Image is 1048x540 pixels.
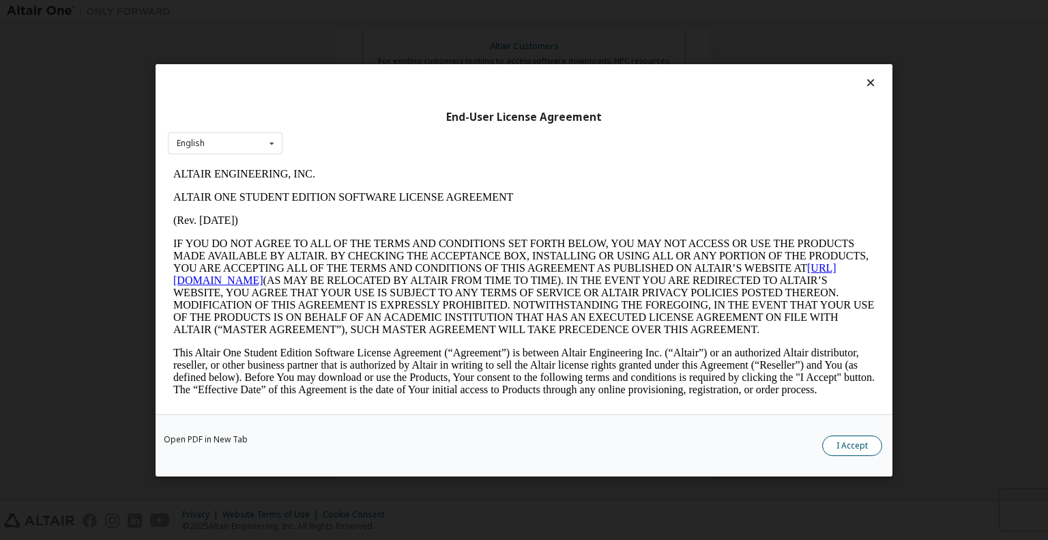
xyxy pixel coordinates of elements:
div: End-User License Agreement [168,110,880,124]
p: (Rev. [DATE]) [5,52,707,64]
p: IF YOU DO NOT AGREE TO ALL OF THE TERMS AND CONDITIONS SET FORTH BELOW, YOU MAY NOT ACCESS OR USE... [5,75,707,173]
div: English [177,139,205,147]
p: ALTAIR ONE STUDENT EDITION SOFTWARE LICENSE AGREEMENT [5,29,707,41]
button: I Accept [822,435,882,455]
a: Open PDF in New Tab [164,435,248,443]
p: ALTAIR ENGINEERING, INC. [5,5,707,18]
p: This Altair One Student Edition Software License Agreement (“Agreement”) is between Altair Engine... [5,184,707,233]
a: [URL][DOMAIN_NAME] [5,100,669,124]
